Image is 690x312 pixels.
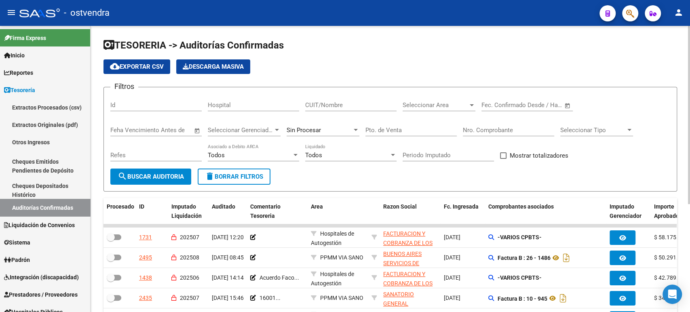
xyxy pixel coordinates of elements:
[209,198,247,225] datatable-header-cell: Auditado
[4,238,30,247] span: Sistema
[208,152,225,159] span: Todos
[558,292,568,305] i: Descargar documento
[180,234,199,240] span: 202507
[180,254,199,261] span: 202508
[110,169,191,185] button: Buscar Auditoria
[305,152,322,159] span: Todos
[498,234,542,240] strong: -VARIOS CPBTS-
[139,273,152,282] div: 1438
[4,290,78,299] span: Prestadores / Proveedores
[320,254,363,261] span: PPMM VIA SANO
[171,203,202,219] span: Imputado Liquidación
[247,198,308,225] datatable-header-cell: Comentario Tesoreria
[498,295,547,301] strong: Factura B : 10 - 945
[674,8,684,17] mat-icon: person
[498,255,551,261] strong: Factura B : 26 - 1486
[560,126,626,134] span: Seleccionar Tipo
[4,68,33,77] span: Reportes
[208,126,273,134] span: Seleccionar Gerenciador
[180,274,199,281] span: 202506
[380,198,441,225] datatable-header-cell: Razon Social
[311,271,354,287] span: Hospitales de Autogestión
[110,81,138,92] h3: Filtros
[180,295,199,301] span: 202507
[212,274,244,281] span: [DATE] 14:14
[168,198,209,225] datatable-header-cell: Imputado Liquidación
[103,59,170,74] button: Exportar CSV
[183,63,244,70] span: Descarga Masiva
[139,203,144,210] span: ID
[205,171,215,181] mat-icon: delete
[64,4,110,22] span: - ostvendra
[444,234,460,240] span: [DATE]
[176,59,250,74] button: Descarga Masiva
[107,203,134,210] span: Procesado
[212,295,244,301] span: [DATE] 15:46
[444,254,460,261] span: [DATE]
[6,8,16,17] mat-icon: menu
[521,101,561,109] input: Fecha fin
[103,198,136,225] datatable-header-cell: Procesado
[485,198,606,225] datatable-header-cell: Comprobantes asociados
[110,61,120,71] mat-icon: cloud_download
[4,221,75,230] span: Liquidación de Convenios
[383,203,417,210] span: Razon Social
[320,295,363,301] span: PPMM VIA SANO
[118,171,127,181] mat-icon: search
[205,173,263,180] span: Borrar Filtros
[441,198,485,225] datatable-header-cell: Fc. Ingresada
[383,270,437,287] div: - 30715497456
[260,274,299,281] span: Acuerdo Faco...
[383,229,437,246] div: - 30715497456
[4,86,35,95] span: Tesorería
[403,101,468,109] span: Seleccionar Area
[176,59,250,74] app-download-masive: Descarga masiva de comprobantes (adjuntos)
[311,230,354,246] span: Hospitales de Autogestión
[308,198,368,225] datatable-header-cell: Area
[383,249,437,266] div: - 30707959106
[198,169,270,185] button: Borrar Filtros
[606,198,651,225] datatable-header-cell: Imputado Gerenciador
[561,251,572,264] i: Descargar documento
[139,293,152,303] div: 2435
[139,253,152,262] div: 2495
[488,203,554,210] span: Comprobantes asociados
[193,126,202,135] button: Open calendar
[444,274,460,281] span: [DATE]
[103,40,284,51] span: TESORERIA -> Auditorías Confirmadas
[654,203,679,219] span: Importe Aprobado
[383,290,437,307] div: - 30546127652
[383,230,433,264] span: FACTURACION Y COBRANZA DE LOS EFECTORES PUBLICOS S.E.
[498,274,542,281] strong: -VARIOS CPBTS-
[250,203,281,219] span: Comentario Tesoreria
[139,233,152,242] div: 1731
[383,271,433,305] span: FACTURACION Y COBRANZA DE LOS EFECTORES PUBLICOS S.E.
[260,295,281,301] span: 16001...
[118,173,184,180] span: Buscar Auditoria
[212,254,244,261] span: [DATE] 08:45
[311,203,323,210] span: Area
[4,273,79,282] span: Integración (discapacidad)
[212,234,244,240] span: [DATE] 12:20
[287,126,321,134] span: Sin Procesar
[110,63,164,70] span: Exportar CSV
[4,51,25,60] span: Inicio
[4,34,46,42] span: Firma Express
[663,285,682,304] div: Open Intercom Messenger
[610,203,641,219] span: Imputado Gerenciador
[4,255,30,264] span: Padrón
[444,203,479,210] span: Fc. Ingresada
[136,198,168,225] datatable-header-cell: ID
[383,251,427,285] span: BUENOS AIRES SERVICIOS DE SALUD BASA S.A. UTE
[444,295,460,301] span: [DATE]
[481,101,514,109] input: Fecha inicio
[212,203,235,210] span: Auditado
[510,151,568,160] span: Mostrar totalizadores
[563,101,572,110] button: Open calendar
